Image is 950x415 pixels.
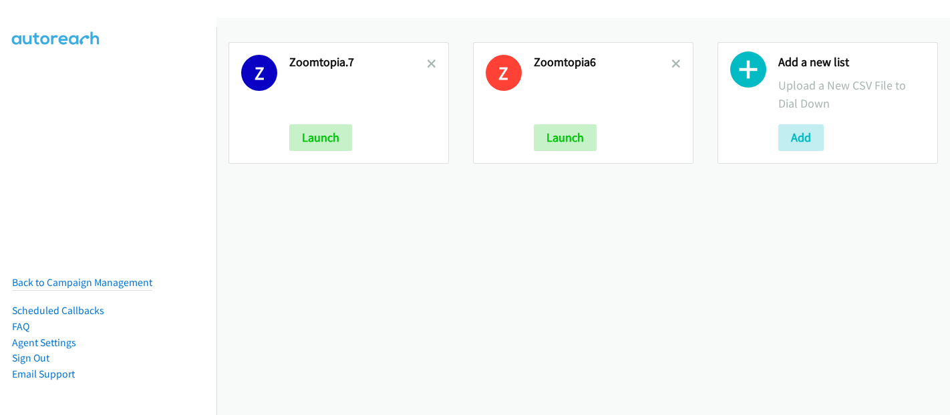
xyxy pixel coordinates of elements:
[486,55,522,91] h1: Z
[12,352,49,364] a: Sign Out
[12,336,76,349] a: Agent Settings
[12,304,104,317] a: Scheduled Callbacks
[12,320,29,333] a: FAQ
[778,76,925,112] p: Upload a New CSV File to Dial Down
[534,124,597,151] button: Launch
[12,368,75,380] a: Email Support
[778,124,824,151] button: Add
[534,55,671,70] h2: Zoomtopia6
[778,55,925,70] h2: Add a new list
[12,276,152,289] a: Back to Campaign Management
[289,124,352,151] button: Launch
[289,55,427,70] h2: Zoomtopia.7
[241,55,277,91] h1: Z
